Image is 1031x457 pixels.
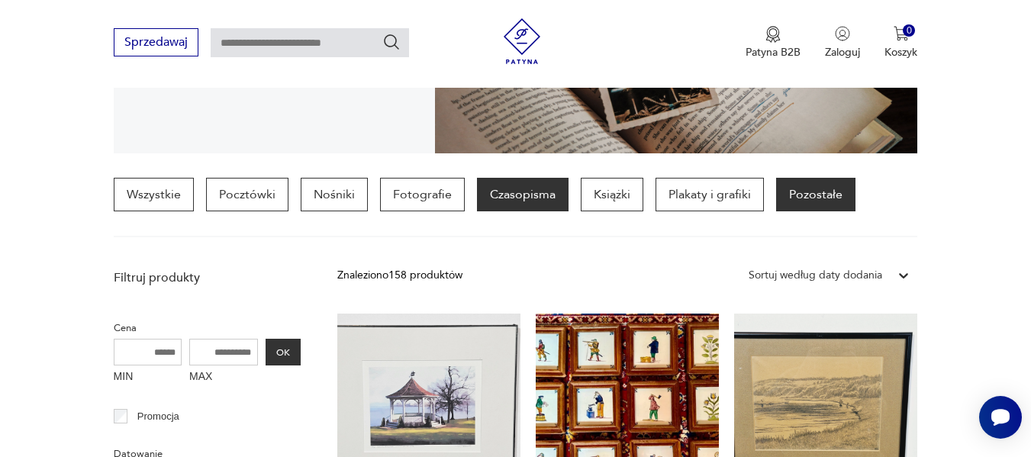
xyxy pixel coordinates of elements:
[776,178,855,211] a: Pozostałe
[979,396,1022,439] iframe: Smartsupp widget button
[477,178,569,211] a: Czasopisma
[189,365,258,390] label: MAX
[137,408,179,425] p: Promocja
[114,178,194,211] a: Wszystkie
[894,26,909,41] img: Ikona koszyka
[746,26,801,60] a: Ikona medaluPatyna B2B
[825,45,860,60] p: Zaloguj
[746,45,801,60] p: Patyna B2B
[266,339,301,365] button: OK
[114,365,182,390] label: MIN
[765,26,781,43] img: Ikona medalu
[301,178,368,211] a: Nośniki
[337,267,462,284] div: Znaleziono 158 produktów
[746,26,801,60] button: Patyna B2B
[114,320,301,336] p: Cena
[884,45,917,60] p: Koszyk
[114,269,301,286] p: Filtruj produkty
[114,28,198,56] button: Sprzedawaj
[903,24,916,37] div: 0
[114,38,198,49] a: Sprzedawaj
[581,178,643,211] a: Książki
[382,33,401,51] button: Szukaj
[206,178,288,211] a: Pocztówki
[835,26,850,41] img: Ikonka użytkownika
[380,178,465,211] a: Fotografie
[884,26,917,60] button: 0Koszyk
[825,26,860,60] button: Zaloguj
[656,178,764,211] a: Plakaty i grafiki
[499,18,545,64] img: Patyna - sklep z meblami i dekoracjami vintage
[749,267,882,284] div: Sortuj według daty dodania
